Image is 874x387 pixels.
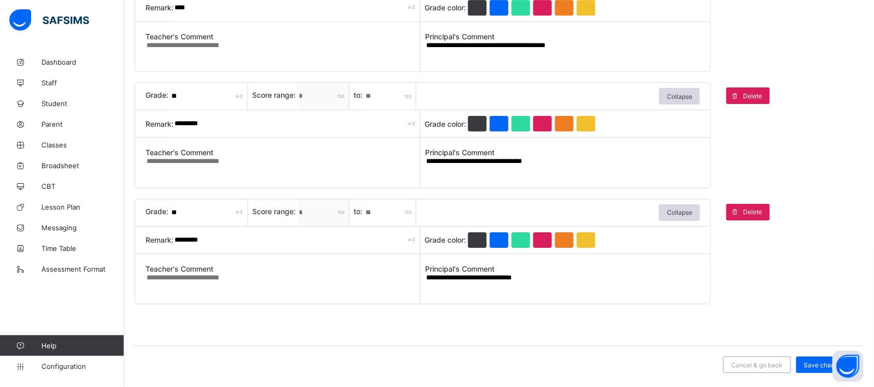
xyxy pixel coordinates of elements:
span: to: [354,91,365,99]
img: safsims [9,9,89,31]
span: Cancel & go back [732,361,783,369]
span: CBT [41,182,124,190]
span: Configuration [41,362,124,370]
span: Principal's Comment [426,32,701,41]
span: Classes [41,141,124,149]
span: Remark: [145,3,173,12]
span: Student [41,99,124,108]
span: Teacher's Comment [145,32,420,41]
span: Grade color: [425,235,467,244]
span: Score range: [252,91,298,99]
span: Delete [743,92,762,100]
span: Help [41,341,124,350]
span: Broadsheet [41,161,124,170]
button: Open asap [833,351,864,382]
span: Principal's Comment [426,264,701,273]
span: Collapse [667,93,692,100]
span: Remark: [145,120,173,128]
span: Grade color: [425,120,467,128]
span: Time Table [41,244,124,252]
span: Collapse [667,209,692,216]
span: Save changes [804,361,846,369]
span: Messaging [41,224,124,232]
span: Delete [743,208,762,216]
span: Principal's Comment [426,148,701,157]
span: Assessment Format [41,265,124,273]
span: to: [354,207,365,216]
span: Dashboard [41,58,124,66]
span: Grade color: [425,3,467,12]
span: Teacher's Comment [145,148,420,157]
span: Grade: [145,207,170,216]
span: Grade: [145,91,170,99]
span: Score range: [252,207,298,216]
span: Teacher's Comment [145,264,420,273]
span: Staff [41,79,124,87]
span: Lesson Plan [41,203,124,211]
span: Remark: [145,235,173,244]
span: Parent [41,120,124,128]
